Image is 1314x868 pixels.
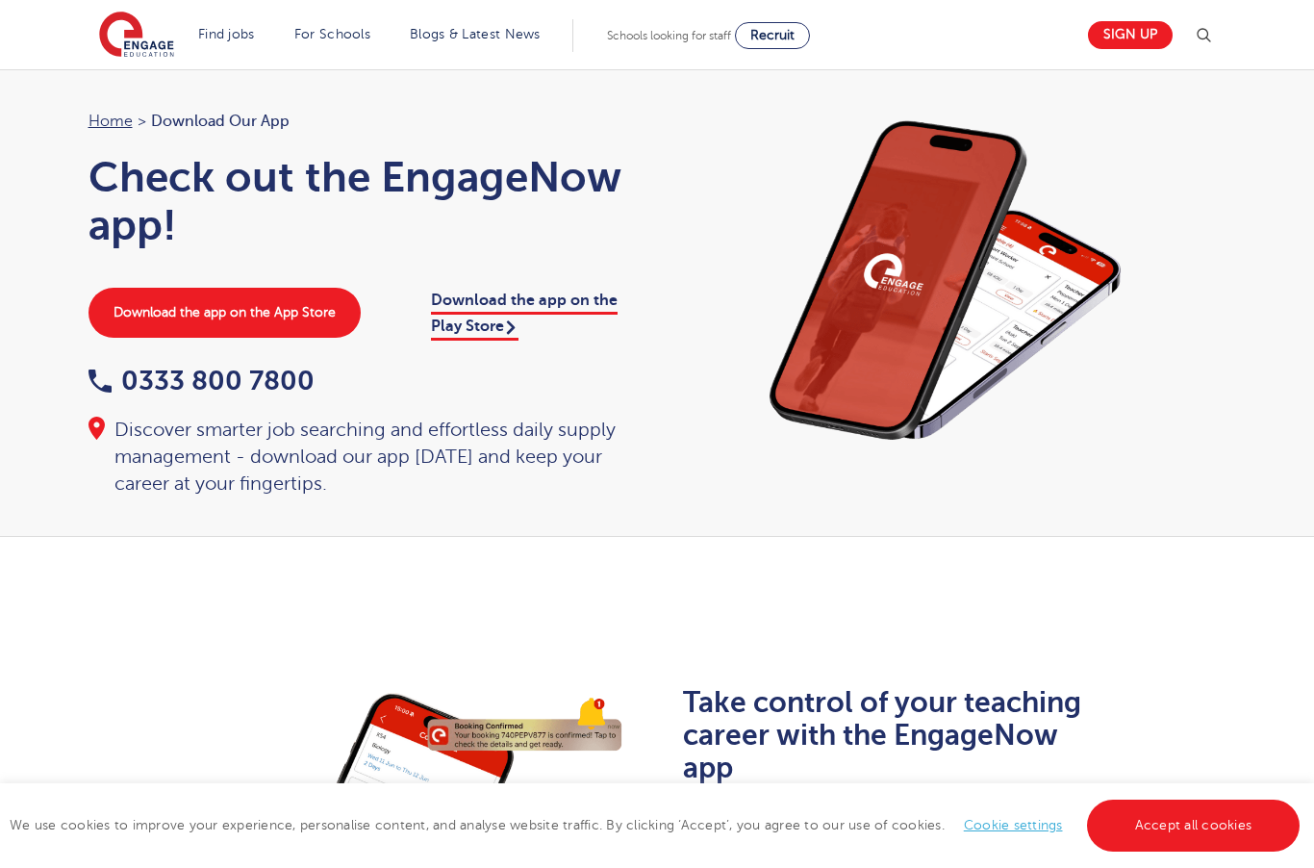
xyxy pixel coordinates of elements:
[1088,21,1173,49] a: Sign up
[88,417,639,498] div: Discover smarter job searching and effortless daily supply management - download our app [DATE] a...
[88,366,315,396] a: 0333 800 7800
[1087,800,1301,852] a: Accept all cookies
[10,818,1304,832] span: We use cookies to improve your experience, personalise content, and analyse website traffic. By c...
[683,686,1081,784] b: Take control of your teaching career with the EngageNow app
[735,22,810,49] a: Recruit
[607,29,731,42] span: Schools looking for staff
[88,113,133,130] a: Home
[99,12,174,60] img: Engage Education
[294,27,370,41] a: For Schools
[151,109,290,134] span: Download our app
[88,153,639,249] h1: Check out the EngageNow app!
[431,292,618,340] a: Download the app on the Play Store
[138,113,146,130] span: >
[88,109,639,134] nav: breadcrumb
[88,288,361,338] a: Download the app on the App Store
[410,27,541,41] a: Blogs & Latest News
[964,818,1063,832] a: Cookie settings
[750,28,795,42] span: Recruit
[198,27,255,41] a: Find jobs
